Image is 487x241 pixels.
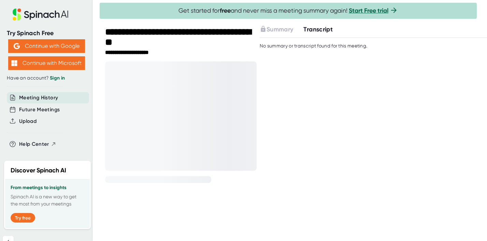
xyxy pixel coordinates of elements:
span: Help Center [19,140,49,148]
button: Meeting History [19,94,58,102]
button: Summary [260,25,293,34]
button: Continue with Microsoft [8,56,85,70]
h2: Discover Spinach AI [11,166,66,175]
button: Future Meetings [19,106,60,114]
button: Help Center [19,140,56,148]
b: free [220,7,231,14]
button: Upload [19,117,37,125]
a: Start Free trial [349,7,388,14]
p: Spinach AI is a new way to get the most from your meetings [11,193,84,208]
div: Upgrade to access [260,25,303,34]
span: Get started for and never miss a meeting summary again! [178,7,398,15]
span: Transcript [303,26,333,33]
button: Transcript [303,25,333,34]
a: Sign in [50,75,65,81]
div: No summary or transcript found for this meeting. [260,43,367,49]
div: Try Spinach Free [7,29,86,37]
img: Aehbyd4JwY73AAAAAElFTkSuQmCC [14,43,20,49]
button: Continue with Google [8,39,85,53]
h3: From meetings to insights [11,185,84,190]
span: Summary [267,26,293,33]
button: Try free [11,213,35,223]
div: Have an account? [7,75,86,81]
